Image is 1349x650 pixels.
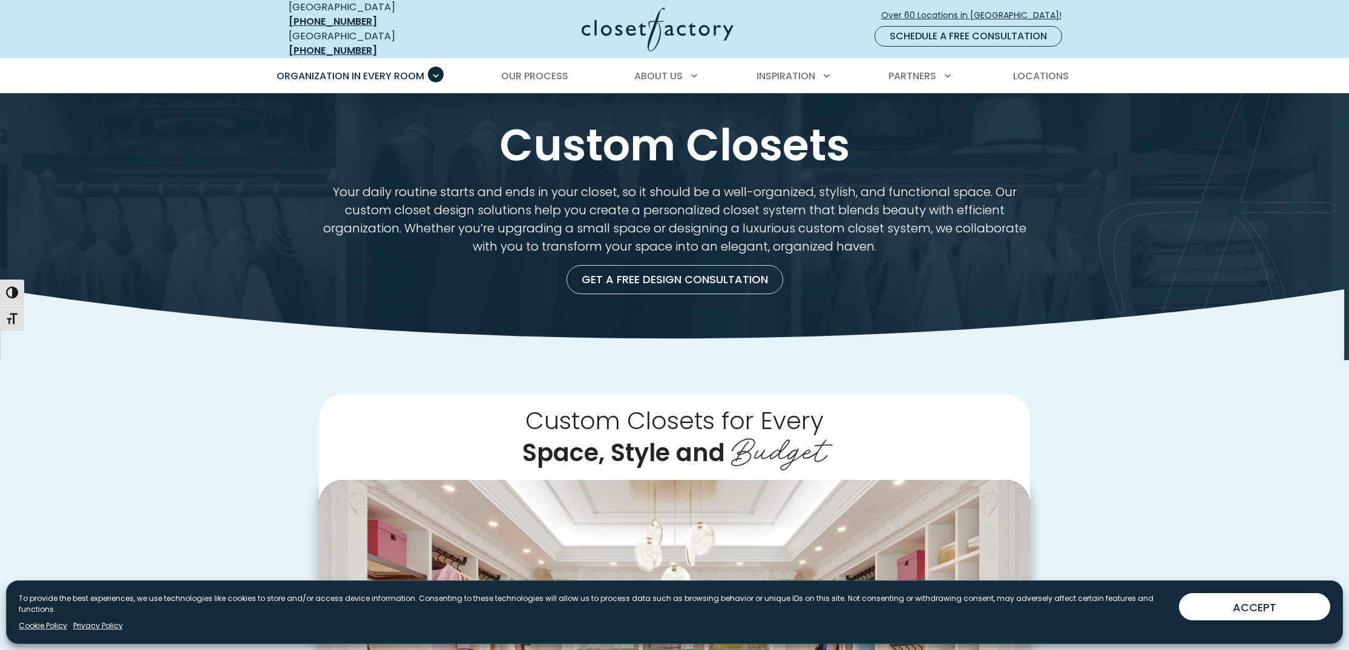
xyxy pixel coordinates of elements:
[525,404,824,438] span: Custom Closets for Every
[319,183,1030,255] p: Your daily routine starts and ends in your closet, so it should be a well-organized, stylish, and...
[277,69,424,83] span: Organization in Every Room
[522,436,725,470] span: Space, Style and
[881,9,1071,22] span: Over 60 Locations in [GEOGRAPHIC_DATA]!
[19,593,1169,615] p: To provide the best experiences, we use technologies like cookies to store and/or access device i...
[582,7,734,51] img: Closet Factory Logo
[286,122,1063,168] h1: Custom Closets
[1013,69,1069,83] span: Locations
[888,69,936,83] span: Partners
[268,59,1081,93] nav: Primary Menu
[881,5,1072,26] a: Over 60 Locations in [GEOGRAPHIC_DATA]!
[73,620,123,631] a: Privacy Policy
[757,69,815,83] span: Inspiration
[19,620,67,631] a: Cookie Policy
[289,29,464,58] div: [GEOGRAPHIC_DATA]
[501,69,568,83] span: Our Process
[289,44,377,57] a: [PHONE_NUMBER]
[566,265,783,294] a: Get a Free Design Consultation
[731,423,827,471] span: Budget
[289,15,377,28] a: [PHONE_NUMBER]
[875,26,1062,47] a: Schedule a Free Consultation
[1179,593,1330,620] button: ACCEPT
[634,69,683,83] span: About Us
